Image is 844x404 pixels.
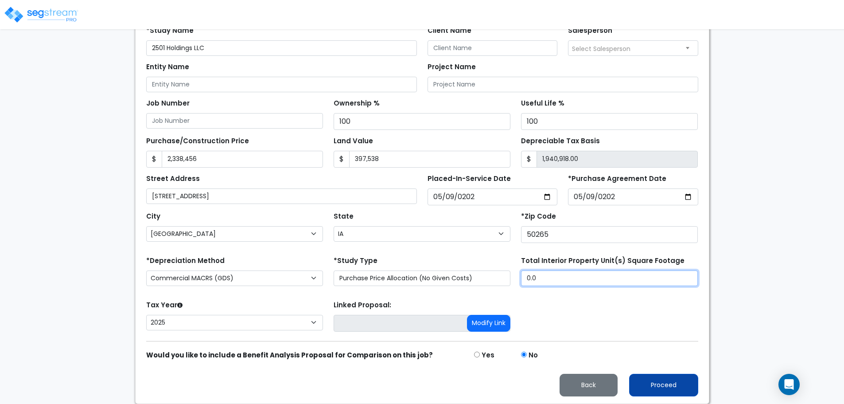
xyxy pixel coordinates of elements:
[428,40,558,56] input: Client Name
[521,98,564,109] label: Useful Life %
[428,62,476,72] label: Project Name
[467,315,510,332] button: Modify Link
[568,26,612,36] label: Salesperson
[529,350,538,361] label: No
[162,151,323,168] input: Purchase or Construction Price
[521,212,556,222] label: *Zip Code
[334,300,391,310] label: Linked Proposal:
[146,113,323,129] input: Job Number
[334,136,373,146] label: Land Value
[146,62,189,72] label: Entity Name
[146,350,433,360] strong: Would you like to include a Benefit Analysis Proposal for Comparison on this job?
[334,151,350,168] span: $
[334,98,380,109] label: Ownership %
[349,151,510,168] input: Land Value
[521,151,537,168] span: $
[568,188,698,205] input: Purchase Date
[146,77,417,92] input: Entity Name
[146,136,249,146] label: Purchase/Construction Price
[428,26,471,36] label: Client Name
[146,212,160,222] label: City
[521,226,698,243] input: Zip Code
[572,44,630,53] span: Select Salesperson
[560,374,618,396] button: Back
[778,374,800,395] div: Open Intercom Messenger
[146,98,190,109] label: Job Number
[4,6,79,24] img: logo_pro_r.png
[146,40,417,56] input: Study Name
[482,350,494,361] label: Yes
[568,174,666,184] label: *Purchase Agreement Date
[146,174,200,184] label: Street Address
[521,256,685,266] label: Total Interior Property Unit(s) Square Footage
[334,113,510,130] input: Ownership %
[146,300,183,310] label: Tax Year
[428,77,698,92] input: Project Name
[428,174,511,184] label: Placed-In-Service Date
[334,256,377,266] label: *Study Type
[146,188,417,204] input: Street Address
[146,256,225,266] label: *Depreciation Method
[521,271,698,286] input: total square foot
[146,151,162,168] span: $
[629,374,698,396] button: Proceed
[537,151,698,168] input: 0.00
[521,136,600,146] label: Depreciable Tax Basis
[146,26,194,36] label: *Study Name
[334,212,354,222] label: State
[552,379,625,390] a: Back
[521,113,698,130] input: Useful Life %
